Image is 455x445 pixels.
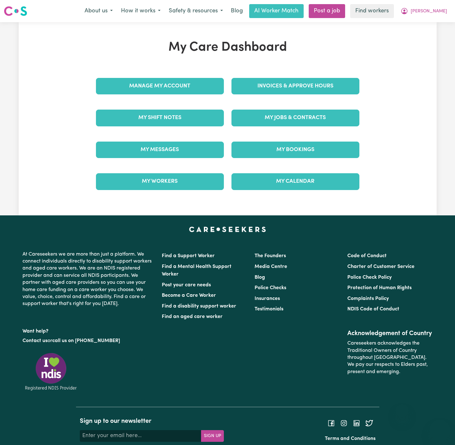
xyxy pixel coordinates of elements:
[347,285,412,290] a: Protection of Human Rights
[227,4,247,18] a: Blog
[165,4,227,18] button: Safety & resources
[255,275,265,280] a: Blog
[350,4,394,18] a: Find workers
[347,337,433,378] p: Careseekers acknowledges the Traditional Owners of Country throughout [GEOGRAPHIC_DATA]. We pay o...
[22,352,79,391] img: Registered NDIS provider
[96,142,224,158] a: My Messages
[411,8,447,15] span: [PERSON_NAME]
[22,248,154,310] p: At Careseekers we are more than just a platform. We connect individuals directly to disability su...
[4,5,27,17] img: Careseekers logo
[201,430,224,442] button: Subscribe
[22,325,154,335] p: Want help?
[255,264,287,269] a: Media Centre
[189,227,266,232] a: Careseekers home page
[231,142,359,158] a: My Bookings
[255,307,283,312] a: Testimonials
[396,4,451,18] button: My Account
[231,110,359,126] a: My Jobs & Contracts
[249,4,304,18] a: AI Worker Match
[162,264,231,277] a: Find a Mental Health Support Worker
[347,307,399,312] a: NDIS Code of Conduct
[365,420,373,425] a: Follow Careseekers on Twitter
[162,293,216,298] a: Become a Care Worker
[231,173,359,190] a: My Calendar
[96,173,224,190] a: My Workers
[347,253,387,258] a: Code of Conduct
[347,330,433,337] h2: Acknowledgement of Country
[231,78,359,94] a: Invoices & Approve Hours
[347,264,414,269] a: Charter of Customer Service
[430,420,450,440] iframe: Button to launch messaging window
[22,335,154,347] p: or
[80,430,201,442] input: Enter your email here...
[347,296,389,301] a: Complaints Policy
[340,420,348,425] a: Follow Careseekers on Instagram
[255,253,286,258] a: The Founders
[162,314,223,319] a: Find an aged care worker
[396,404,408,417] iframe: Close message
[327,420,335,425] a: Follow Careseekers on Facebook
[255,285,286,290] a: Police Checks
[162,283,211,288] a: Post your care needs
[162,304,236,309] a: Find a disability support worker
[80,417,224,425] h2: Sign up to our newsletter
[92,40,363,55] h1: My Care Dashboard
[309,4,345,18] a: Post a job
[117,4,165,18] button: How it works
[4,4,27,18] a: Careseekers logo
[347,275,392,280] a: Police Check Policy
[96,110,224,126] a: My Shift Notes
[162,253,215,258] a: Find a Support Worker
[96,78,224,94] a: Manage My Account
[353,420,360,425] a: Follow Careseekers on LinkedIn
[22,338,47,343] a: Contact us
[255,296,280,301] a: Insurances
[80,4,117,18] button: About us
[325,436,376,441] a: Terms and Conditions
[52,338,120,343] a: call us on [PHONE_NUMBER]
